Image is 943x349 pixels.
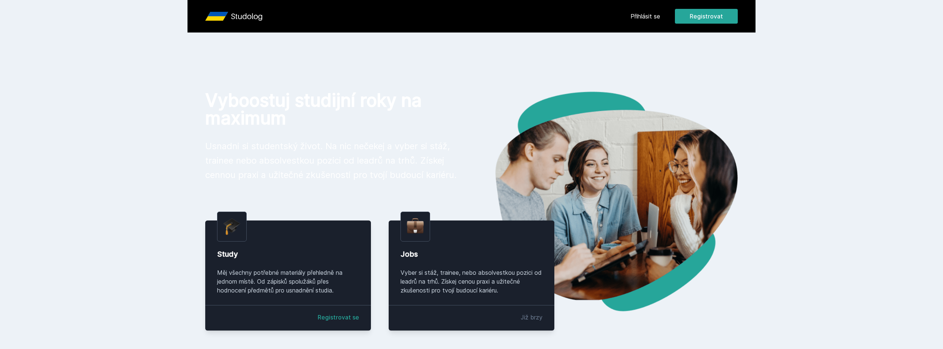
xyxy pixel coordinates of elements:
[223,218,240,235] img: graduation-cap.png
[217,268,359,295] div: Měj všechny potřebné materiály přehledně na jednom místě. Od zápisků spolužáků přes hodnocení pře...
[205,92,460,127] h1: Vyboostuj studijní roky na maximum
[675,9,738,24] button: Registrovat
[400,268,543,295] div: Vyber si stáž, trainee, nebo absolvestkou pozici od leadrů na trhů. Získej cenou praxi a užitečné...
[471,92,738,311] img: hero.png
[318,313,359,322] a: Registrovat se
[407,216,424,235] img: briefcase.png
[631,12,660,21] a: Přihlásit se
[217,249,359,259] div: Study
[205,139,460,182] p: Usnadni si studentský život. Na nic nečekej a vyber si stáž, trainee nebo absolvestkou pozici od ...
[521,313,543,322] div: Již brzy
[400,249,543,259] div: Jobs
